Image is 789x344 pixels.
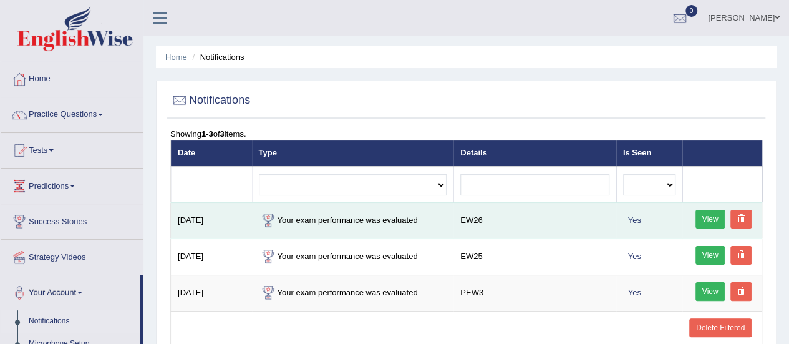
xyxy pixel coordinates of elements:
[730,210,752,229] a: Delete
[1,204,143,235] a: Success Stories
[695,282,725,301] a: View
[252,238,454,275] td: Your exam performance was evaluated
[252,275,454,311] td: Your exam performance was evaluated
[453,275,616,311] td: PEW3
[171,238,252,275] td: [DATE]
[1,97,143,129] a: Practice Questions
[1,133,143,164] a: Tests
[695,246,725,265] a: View
[1,240,143,271] a: Strategy Videos
[165,52,187,62] a: Home
[201,129,213,139] b: 1-3
[730,282,752,301] a: Delete
[623,286,646,299] span: Yes
[453,238,616,275] td: EW25
[171,202,252,238] td: [DATE]
[189,51,244,63] li: Notifications
[1,275,140,307] a: Your Account
[453,202,616,238] td: EW26
[170,91,250,110] h2: Notifications
[1,169,143,200] a: Predictions
[171,275,252,311] td: [DATE]
[178,148,195,157] a: Date
[220,129,225,139] b: 3
[730,246,752,265] a: Delete
[252,202,454,238] td: Your exam performance was evaluated
[623,214,646,227] span: Yes
[460,148,487,157] a: Details
[623,250,646,263] span: Yes
[259,148,277,157] a: Type
[695,210,725,229] a: View
[623,148,652,157] a: Is Seen
[23,310,140,333] a: Notifications
[170,128,762,140] div: Showing of items.
[685,5,698,17] span: 0
[1,62,143,93] a: Home
[689,318,752,337] a: Delete Filtered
